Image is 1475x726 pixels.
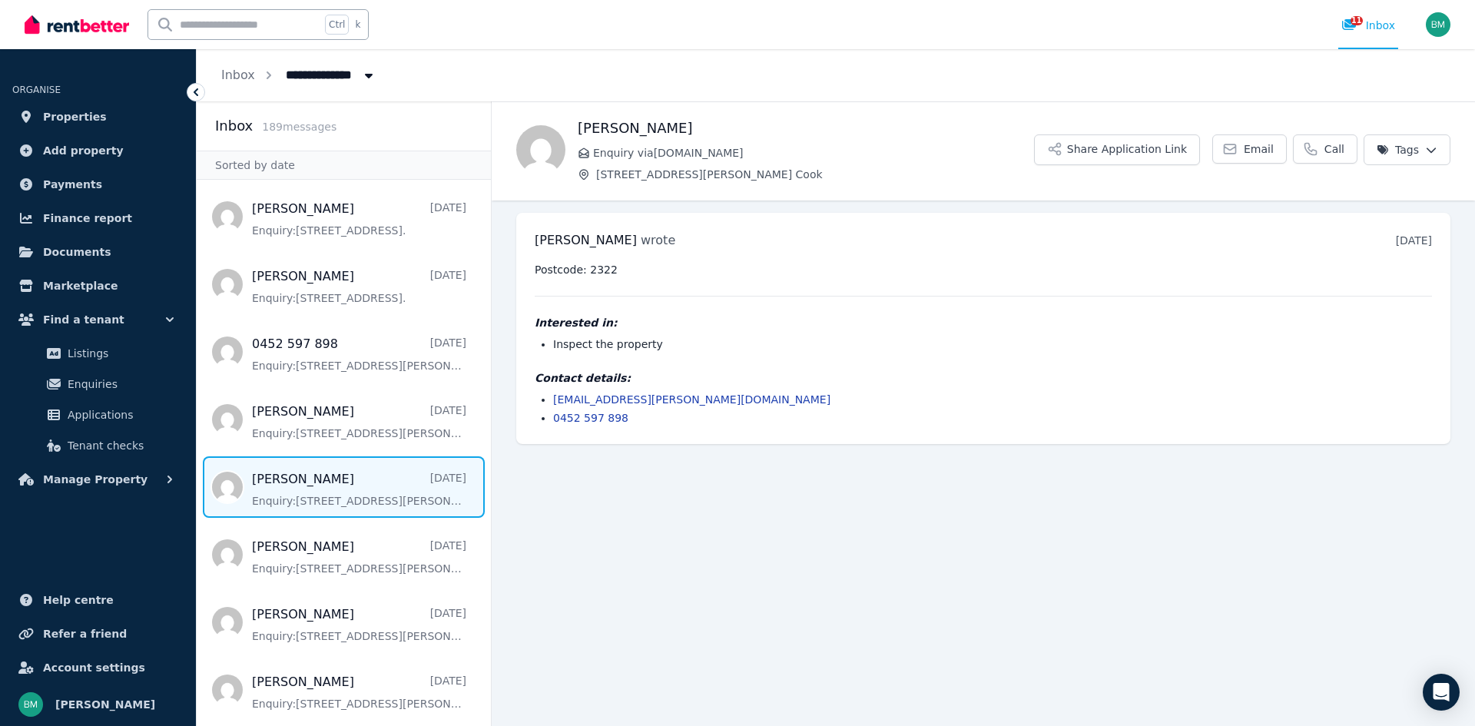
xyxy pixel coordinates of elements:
time: [DATE] [1396,234,1432,247]
button: Manage Property [12,464,184,495]
span: Add property [43,141,124,160]
span: Properties [43,108,107,126]
a: [PERSON_NAME][DATE]Enquiry:[STREET_ADDRESS][PERSON_NAME]. [252,673,466,711]
h4: Interested in: [535,315,1432,330]
a: [PERSON_NAME][DATE]Enquiry:[STREET_ADDRESS]. [252,267,466,306]
a: Enquiries [18,369,177,399]
span: Email [1244,141,1274,157]
a: Inbox [221,68,255,82]
a: Refer a friend [12,618,184,649]
span: Listings [68,344,171,363]
span: Tags [1377,142,1419,157]
span: Ctrl [325,15,349,35]
a: Add property [12,135,184,166]
h1: [PERSON_NAME] [578,118,1034,139]
span: Enquiries [68,375,171,393]
span: Finance report [43,209,132,227]
span: Payments [43,175,102,194]
span: Enquiry via [DOMAIN_NAME] [593,145,1034,161]
li: Inspect the property [553,336,1432,352]
img: Brendan Meng [18,692,43,717]
a: Tenant checks [18,430,177,461]
h4: Contact details: [535,370,1432,386]
a: Email [1212,134,1287,164]
span: [PERSON_NAME] [535,233,637,247]
span: Tenant checks [68,436,171,455]
span: Find a tenant [43,310,124,329]
a: Documents [12,237,184,267]
a: Properties [12,101,184,132]
a: [PERSON_NAME][DATE]Enquiry:[STREET_ADDRESS][PERSON_NAME] Cook. [252,605,466,644]
a: Marketplace [12,270,184,301]
a: Finance report [12,203,184,234]
span: Account settings [43,658,145,677]
button: Share Application Link [1034,134,1200,165]
a: [PERSON_NAME][DATE]Enquiry:[STREET_ADDRESS]. [252,200,466,238]
a: [EMAIL_ADDRESS][PERSON_NAME][DOMAIN_NAME] [553,393,830,406]
a: Account settings [12,652,184,683]
a: Help centre [12,585,184,615]
span: wrote [641,233,675,247]
button: Tags [1364,134,1450,165]
img: Harpreet Singh [516,125,565,174]
span: [STREET_ADDRESS][PERSON_NAME] Cook [596,167,1034,182]
div: Sorted by date [197,151,491,180]
span: Help centre [43,591,114,609]
span: Refer a friend [43,625,127,643]
span: Marketplace [43,277,118,295]
a: Payments [12,169,184,200]
a: Call [1293,134,1357,164]
img: RentBetter [25,13,129,36]
button: Find a tenant [12,304,184,335]
a: Listings [18,338,177,369]
a: 0452 597 898 [553,412,628,424]
div: Open Intercom Messenger [1423,674,1460,711]
span: Call [1324,141,1344,157]
a: [PERSON_NAME][DATE]Enquiry:[STREET_ADDRESS][PERSON_NAME] Cook. [252,470,466,509]
a: 0452 597 898[DATE]Enquiry:[STREET_ADDRESS][PERSON_NAME] Cook. [252,335,466,373]
span: Documents [43,243,111,261]
span: 11 [1351,16,1363,25]
nav: Breadcrumb [197,49,401,101]
h2: Inbox [215,115,253,137]
span: k [355,18,360,31]
span: Applications [68,406,171,424]
span: ORGANISE [12,85,61,95]
div: Inbox [1341,18,1395,33]
img: Brendan Meng [1426,12,1450,37]
pre: Postcode: 2322 [535,262,1432,277]
a: Applications [18,399,177,430]
a: [PERSON_NAME][DATE]Enquiry:[STREET_ADDRESS][PERSON_NAME] Cook. [252,403,466,441]
span: Manage Property [43,470,147,489]
a: [PERSON_NAME][DATE]Enquiry:[STREET_ADDRESS][PERSON_NAME] Cook. [252,538,466,576]
span: [PERSON_NAME] [55,695,155,714]
span: 189 message s [262,121,336,133]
